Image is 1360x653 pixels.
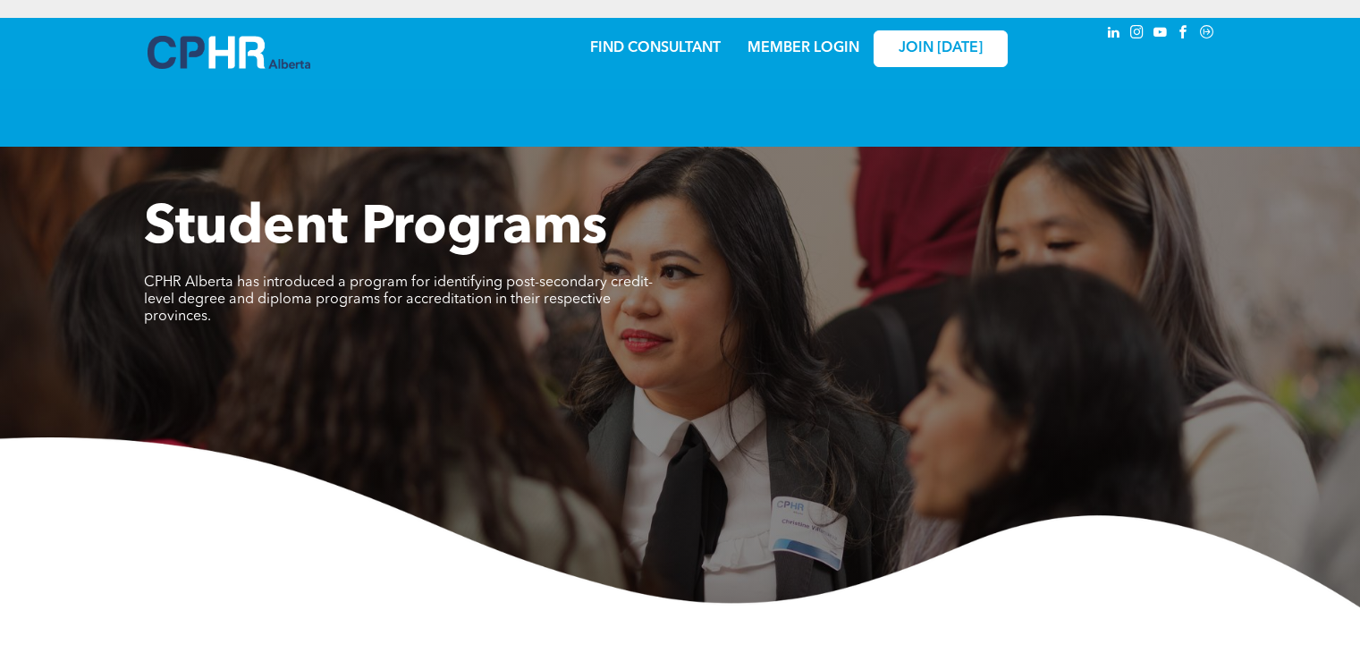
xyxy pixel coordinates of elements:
a: JOIN [DATE] [874,30,1008,67]
a: facebook [1174,22,1194,47]
img: A blue and white logo for cp alberta [148,36,310,69]
a: youtube [1151,22,1170,47]
span: Student Programs [144,202,607,256]
a: instagram [1128,22,1147,47]
span: JOIN [DATE] [899,40,983,57]
a: Social network [1197,22,1217,47]
a: FIND CONSULTANT [590,41,721,55]
a: MEMBER LOGIN [748,41,859,55]
span: CPHR Alberta has introduced a program for identifying post-secondary credit-level degree and dipl... [144,276,653,324]
a: linkedin [1104,22,1124,47]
